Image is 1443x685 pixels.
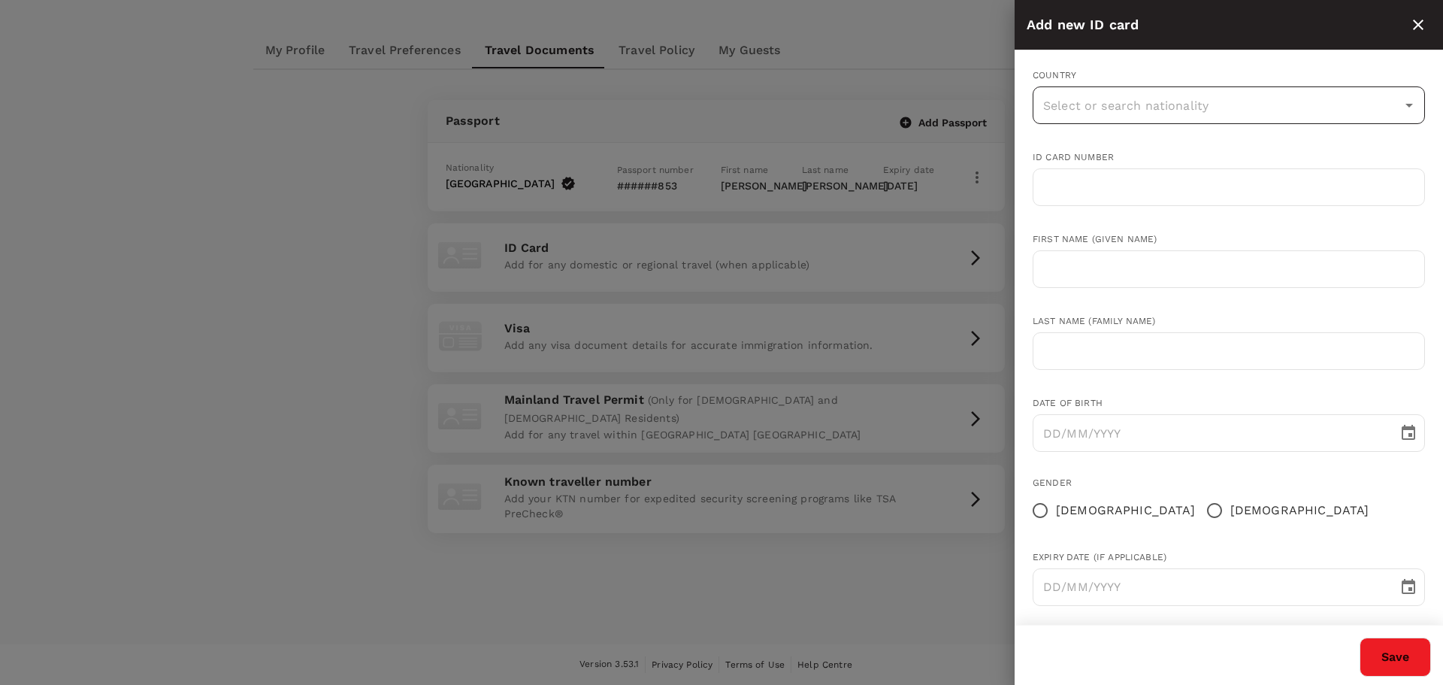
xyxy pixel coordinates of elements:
div: Add new ID card [1027,14,1405,36]
button: close [1405,12,1431,38]
div: Last name (Family name) [1033,314,1425,329]
div: Date of birth [1033,396,1425,411]
div: ID card number [1033,150,1425,165]
input: Select or search nationality [1039,91,1396,120]
div: Country [1033,68,1425,83]
span: [DEMOGRAPHIC_DATA] [1230,502,1369,520]
button: Choose date [1393,418,1423,448]
button: Open [1399,95,1420,116]
input: DD/MM/YYYY [1033,414,1387,452]
button: Save [1360,638,1431,677]
button: Choose date [1393,572,1423,602]
div: Expiry date (if applicable) [1033,550,1425,565]
input: DD/MM/YYYY [1033,568,1387,606]
div: First name (Given name) [1033,232,1425,247]
div: Gender [1033,476,1425,491]
span: [DEMOGRAPHIC_DATA] [1056,502,1195,520]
